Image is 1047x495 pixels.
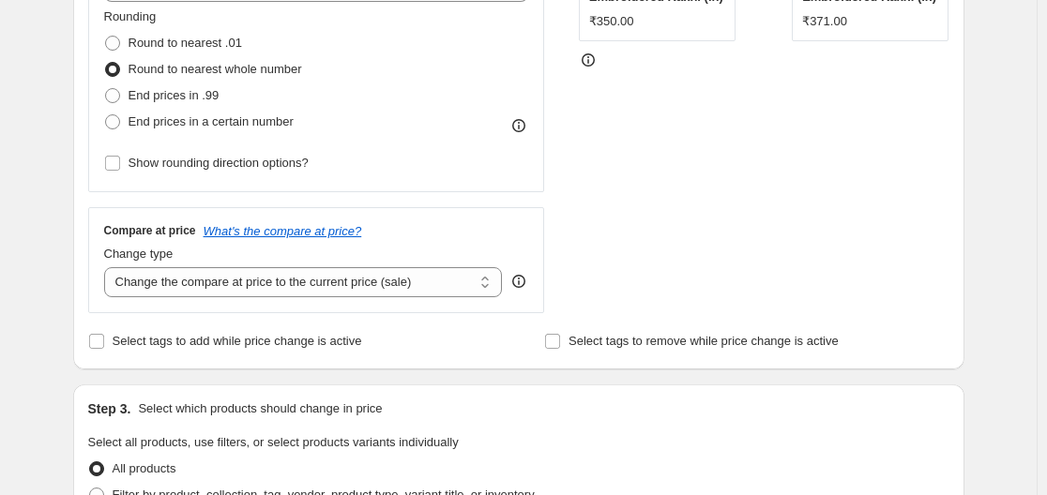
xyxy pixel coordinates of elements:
span: ₹371.00 [802,14,847,28]
span: Change type [104,247,174,261]
span: Round to nearest .01 [129,36,242,50]
span: Round to nearest whole number [129,62,302,76]
div: help [509,272,528,291]
span: End prices in .99 [129,88,220,102]
span: End prices in a certain number [129,114,294,128]
span: All products [113,461,176,475]
h2: Step 3. [88,399,131,418]
span: Select all products, use filters, or select products variants individually [88,435,459,449]
span: ₹350.00 [589,14,634,28]
span: Rounding [104,9,157,23]
span: Show rounding direction options? [129,156,309,170]
p: Select which products should change in price [138,399,382,418]
button: What's the compare at price? [204,224,362,238]
span: Select tags to add while price change is active [113,334,362,348]
span: Select tags to remove while price change is active [569,334,839,348]
h3: Compare at price [104,223,196,238]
